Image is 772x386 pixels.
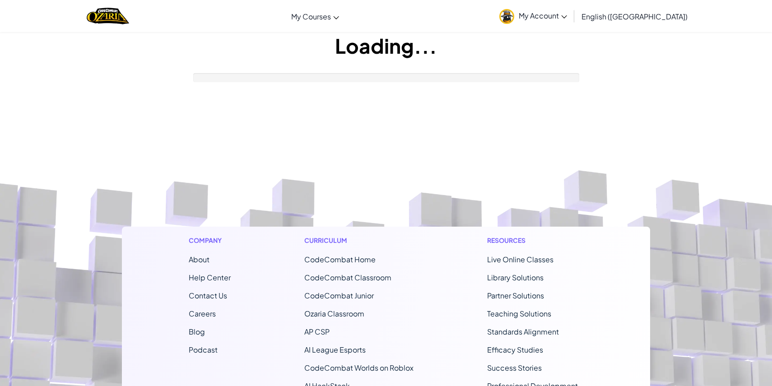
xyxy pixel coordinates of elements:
a: AP CSP [304,327,330,336]
a: CodeCombat Classroom [304,273,391,282]
span: My Courses [291,12,331,21]
h1: Resources [487,236,583,245]
a: CodeCombat Worlds on Roblox [304,363,414,372]
a: AI League Esports [304,345,366,354]
img: Home [87,7,129,25]
a: Library Solutions [487,273,544,282]
a: English ([GEOGRAPHIC_DATA]) [577,4,692,28]
h1: Company [189,236,231,245]
a: Standards Alignment [487,327,559,336]
a: Efficacy Studies [487,345,543,354]
a: Help Center [189,273,231,282]
h1: Curriculum [304,236,414,245]
span: CodeCombat Home [304,255,376,264]
a: Podcast [189,345,218,354]
a: Ozaria Classroom [304,309,364,318]
a: My Account [495,2,572,30]
a: CodeCombat Junior [304,291,374,300]
a: Teaching Solutions [487,309,551,318]
a: Live Online Classes [487,255,553,264]
span: Contact Us [189,291,227,300]
a: Blog [189,327,205,336]
span: My Account [519,11,567,20]
a: Success Stories [487,363,542,372]
a: Careers [189,309,216,318]
a: My Courses [287,4,344,28]
a: Partner Solutions [487,291,544,300]
img: avatar [499,9,514,24]
a: Ozaria by CodeCombat logo [87,7,129,25]
a: About [189,255,209,264]
span: English ([GEOGRAPHIC_DATA]) [581,12,688,21]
